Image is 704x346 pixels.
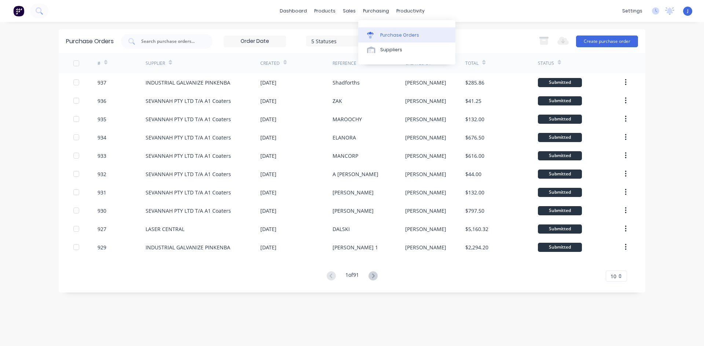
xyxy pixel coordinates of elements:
[333,97,342,105] div: ZAK
[260,243,276,251] div: [DATE]
[146,97,231,105] div: SEVANNAH PTY LTD T/A A1 Coaters
[333,189,374,196] div: [PERSON_NAME]
[538,206,582,215] div: Submitted
[260,79,276,86] div: [DATE]
[538,78,582,87] div: Submitted
[358,42,455,57] a: Suppliers
[359,5,393,16] div: purchasing
[98,152,106,160] div: 933
[224,36,286,47] input: Order Date
[311,37,364,45] div: 5 Statuses
[405,243,446,251] div: [PERSON_NAME]
[465,170,481,178] div: $44.00
[405,170,446,178] div: [PERSON_NAME]
[465,189,484,196] div: $132.00
[465,207,484,215] div: $797.50
[405,115,446,123] div: [PERSON_NAME]
[465,243,488,251] div: $2,294.20
[260,134,276,141] div: [DATE]
[146,60,165,67] div: Supplier
[538,115,582,124] div: Submitted
[538,224,582,234] div: Submitted
[538,188,582,197] div: Submitted
[98,189,106,196] div: 931
[98,79,106,86] div: 937
[380,46,402,53] div: Suppliers
[576,36,638,47] button: Create purchase order
[140,38,201,45] input: Search purchase orders...
[333,115,362,123] div: MAROOCHY
[538,96,582,105] div: Submitted
[538,133,582,142] div: Submitted
[333,134,356,141] div: ELANORA
[260,152,276,160] div: [DATE]
[98,60,100,67] div: #
[339,5,359,16] div: sales
[98,225,106,233] div: 927
[405,207,446,215] div: [PERSON_NAME]
[687,8,689,14] span: J
[146,207,231,215] div: SEVANNAH PTY LTD T/A A1 Coaters
[345,271,359,282] div: 1 of 91
[98,170,106,178] div: 932
[465,225,488,233] div: $5,160.32
[13,5,24,16] img: Factory
[260,189,276,196] div: [DATE]
[465,97,481,105] div: $41.25
[146,189,231,196] div: SEVANNAH PTY LTD T/A A1 Coaters
[538,243,582,252] div: Submitted
[260,97,276,105] div: [DATE]
[146,115,231,123] div: SEVANNAH PTY LTD T/A A1 Coaters
[610,272,616,280] span: 10
[380,32,419,38] div: Purchase Orders
[146,243,230,251] div: INDUSTRIAL GALVANIZE PINKENBA
[146,134,231,141] div: SEVANNAH PTY LTD T/A A1 Coaters
[260,207,276,215] div: [DATE]
[260,170,276,178] div: [DATE]
[311,5,339,16] div: products
[405,97,446,105] div: [PERSON_NAME]
[465,60,478,67] div: Total
[98,207,106,215] div: 930
[333,79,360,86] div: Shadforths
[538,151,582,160] div: Submitted
[405,79,446,86] div: [PERSON_NAME]
[465,152,484,160] div: $616.00
[393,5,428,16] div: productivity
[405,189,446,196] div: [PERSON_NAME]
[465,115,484,123] div: $132.00
[260,60,280,67] div: Created
[260,115,276,123] div: [DATE]
[98,97,106,105] div: 936
[333,225,350,233] div: DALSKI
[333,60,356,67] div: Reference
[405,225,446,233] div: [PERSON_NAME]
[146,170,231,178] div: SEVANNAH PTY LTD T/A A1 Coaters
[333,207,374,215] div: [PERSON_NAME]
[98,243,106,251] div: 929
[538,60,554,67] div: Status
[405,134,446,141] div: [PERSON_NAME]
[146,225,184,233] div: LASER CENTRAL
[333,243,378,251] div: [PERSON_NAME] 1
[66,37,114,46] div: Purchase Orders
[333,170,378,178] div: A [PERSON_NAME]
[276,5,311,16] a: dashboard
[146,152,231,160] div: SEVANNAH PTY LTD T/A A1 Coaters
[98,115,106,123] div: 935
[333,152,358,160] div: MANCORP
[260,225,276,233] div: [DATE]
[465,79,484,86] div: $285.86
[146,79,230,86] div: INDUSTRIAL GALVANIZE PINKENBA
[619,5,646,16] div: settings
[358,27,455,42] a: Purchase Orders
[465,134,484,141] div: $676.50
[405,152,446,160] div: [PERSON_NAME]
[538,170,582,179] div: Submitted
[98,134,106,141] div: 934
